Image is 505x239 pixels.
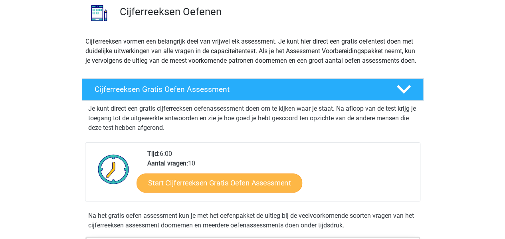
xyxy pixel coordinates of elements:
[88,104,417,133] p: Je kunt direct een gratis cijferreeksen oefenassessment doen om te kijken waar je staat. Na afloo...
[79,78,427,101] a: Cijferreeksen Gratis Oefen Assessment
[95,85,384,94] h4: Cijferreeksen Gratis Oefen Assessment
[137,173,302,192] a: Start Cijferreeksen Gratis Oefen Assessment
[141,149,420,201] div: 6:00 10
[85,37,420,66] p: Cijferreeksen vormen een belangrijk deel van vrijwel elk assessment. Je kunt hier direct een grat...
[120,6,417,18] h3: Cijferreeksen Oefenen
[147,159,188,167] b: Aantal vragen:
[85,211,420,230] div: Na het gratis oefen assessment kun je met het oefenpakket de uitleg bij de veelvoorkomende soorte...
[93,149,134,189] img: Klok
[147,150,160,157] b: Tijd:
